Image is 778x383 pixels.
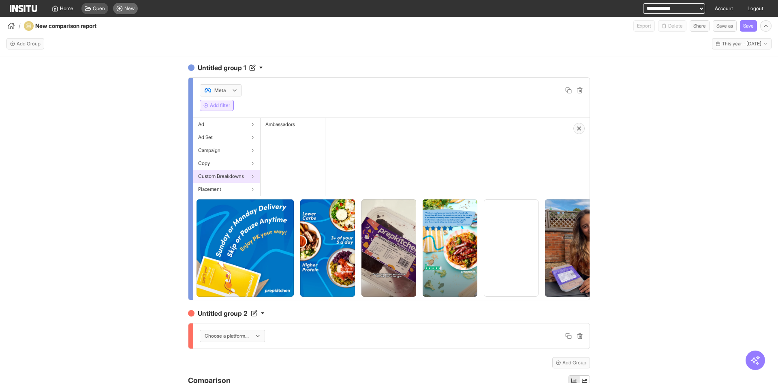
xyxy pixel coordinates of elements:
[35,22,118,30] h4: New comparison report
[198,160,210,167] span: Copy
[24,21,118,31] div: New comparison report
[93,5,105,12] span: Open
[198,134,213,141] span: Ad Set
[361,199,416,297] img: acc8903c4ce9fef98f2c172eab0a095f
[712,38,772,49] button: This year - [DATE]
[198,121,204,128] span: Ad
[197,199,294,297] img: dpdeovs7ch1gnkeoyzfb
[200,100,234,111] button: Add filter
[722,41,761,47] span: This year - [DATE]
[300,199,355,297] img: dymi7suw8n4eg2erxszo
[740,20,757,32] button: Save
[658,20,686,32] button: Delete
[658,20,686,32] span: You cannot delete a preset report.
[6,21,21,31] button: /
[690,20,710,32] button: Share
[552,357,590,368] button: Add Group
[60,5,73,12] span: Home
[124,5,135,12] span: New
[198,173,244,180] span: Custom Breakdowns
[713,20,737,32] button: Save as
[198,186,221,193] span: Placement
[423,199,477,297] img: xhxpryu3l4o86qcgdk0w
[545,199,623,297] img: usgdub6zhvqr4tumcoag
[19,22,21,30] span: /
[633,20,655,32] button: Export
[633,20,655,32] span: Can currently only export from Insights reports.
[188,63,590,73] h4: Untitled group 1
[6,38,44,49] button: Add Group
[10,5,37,12] img: Logo
[198,147,220,154] span: Campaign
[188,308,590,318] h4: Untitled group 2
[265,121,295,128] span: Ambassadors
